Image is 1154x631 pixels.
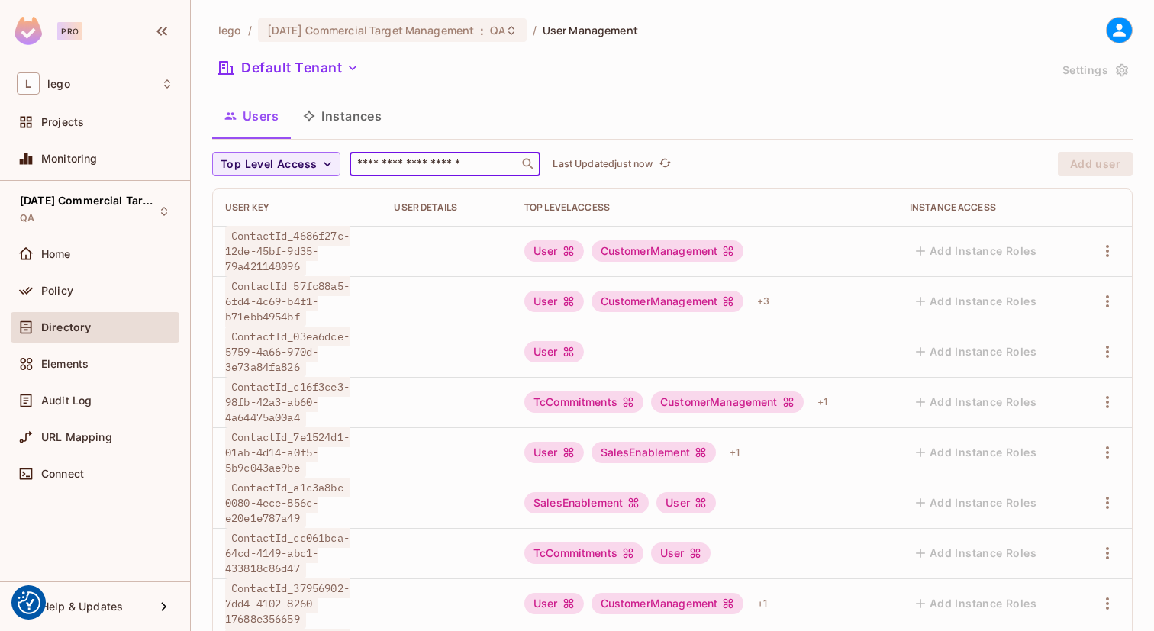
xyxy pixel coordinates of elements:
span: ContactId_03ea6dce-5759-4a66-970d-3e73a84fa826 [225,327,350,377]
li: / [533,23,537,37]
span: Top Level Access [221,155,317,174]
div: User Details [394,201,499,214]
span: Elements [41,358,89,370]
div: CustomerManagement [592,291,744,312]
span: Audit Log [41,394,92,407]
div: + 1 [724,440,746,465]
span: [DATE] Commercial Target Management [267,23,475,37]
span: the active workspace [218,23,242,37]
button: Consent Preferences [18,591,40,614]
button: Add Instance Roles [910,390,1043,414]
button: Instances [291,97,394,135]
button: Add Instance Roles [910,440,1043,465]
span: Home [41,248,71,260]
button: Settings [1056,58,1133,82]
div: SalesEnablement [592,442,716,463]
span: Click to refresh data [653,155,674,173]
span: ContactId_7e1524d1-01ab-4d14-a0f5-5b9c043ae9be [225,427,350,478]
div: Pro [57,22,82,40]
span: Help & Updates [41,600,123,613]
div: CustomerManagement [592,240,744,262]
div: SalesEnablement [524,492,649,513]
button: Add Instance Roles [910,541,1043,565]
li: / [248,23,252,37]
button: Add Instance Roles [910,591,1043,616]
div: Top Level Access [524,201,885,214]
span: Policy [41,285,73,297]
span: URL Mapping [41,431,112,443]
div: User [524,240,584,262]
div: User [524,291,584,312]
button: Add Instance Roles [910,239,1043,263]
button: Users [212,97,291,135]
span: ContactId_a1c3a8bc-0080-4ece-856c-e20e1e787a49 [225,478,350,528]
span: User Management [543,23,638,37]
div: User [524,593,584,614]
span: QA [490,23,504,37]
span: [DATE] Commercial Target Management [20,195,157,207]
span: : [479,24,485,37]
div: + 1 [751,591,773,616]
img: Revisit consent button [18,591,40,614]
button: Add Instance Roles [910,340,1043,364]
div: Instance Access [910,201,1064,214]
div: User [651,542,711,564]
span: Monitoring [41,153,98,165]
span: Directory [41,321,91,333]
div: CustomerManagement [651,391,804,413]
div: TcCommitments [524,542,643,564]
span: ContactId_57fc88a5-6fd4-4c69-b4f1-b71ebb4954bf [225,276,350,327]
div: TcCommitments [524,391,643,413]
div: + 3 [751,289,775,314]
p: Last Updated just now [553,158,653,170]
div: User Key [225,201,369,214]
span: Connect [41,468,84,480]
span: refresh [659,156,672,172]
div: User [524,341,584,362]
button: Default Tenant [212,56,365,80]
img: SReyMgAAAABJRU5ErkJggg== [15,17,42,45]
span: ContactId_c16f3ce3-98fb-42a3-ab60-4a64475a00a4 [225,377,350,427]
span: ContactId_cc061bca-64cd-4149-abc1-433818c86d47 [225,528,350,578]
button: refresh [656,155,674,173]
button: Top Level Access [212,152,340,176]
span: QA [20,212,34,224]
div: + 1 [811,390,833,414]
div: CustomerManagement [592,593,744,614]
span: ContactId_37956902-7dd4-4102-8260-17688e356659 [225,578,350,629]
span: ContactId_4686f27c-12de-45bf-9d35-79a421148096 [225,226,350,276]
span: Workspace: lego [47,78,70,90]
button: Add Instance Roles [910,491,1043,515]
span: Projects [41,116,84,128]
div: User [524,442,584,463]
div: User [656,492,716,513]
button: Add Instance Roles [910,289,1043,314]
span: L [17,72,40,95]
button: Add user [1058,152,1133,176]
